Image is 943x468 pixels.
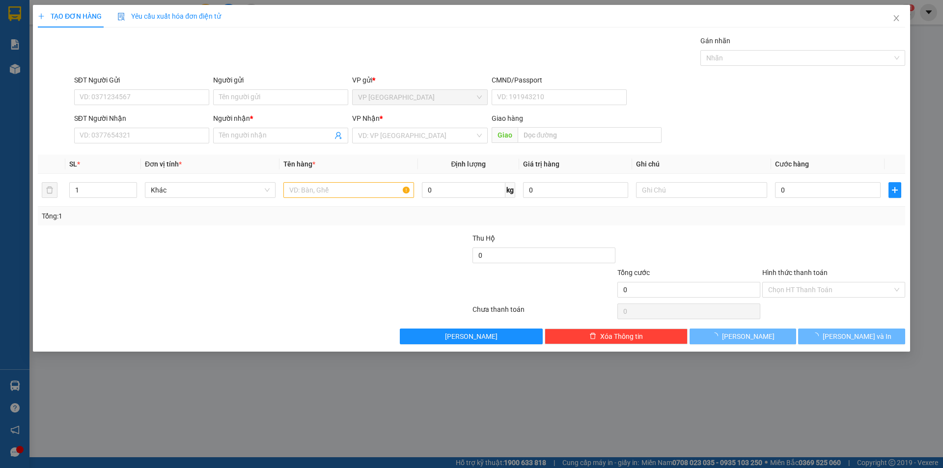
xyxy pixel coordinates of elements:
[492,75,627,85] div: CMND/Passport
[518,127,662,143] input: Dọc đường
[283,182,414,198] input: VD: Bàn, Ghế
[589,332,596,340] span: delete
[823,331,891,342] span: [PERSON_NAME] và In
[213,113,348,124] div: Người nhận
[637,182,767,198] input: Ghi Chú
[712,332,722,339] span: loading
[83,37,135,45] b: [DOMAIN_NAME]
[492,127,518,143] span: Giao
[42,211,364,221] div: Tổng: 1
[353,114,380,122] span: VP Nhận
[617,269,650,276] span: Tổng cước
[600,331,643,342] span: Xóa Thông tin
[888,182,901,198] button: plus
[283,160,315,168] span: Tên hàng
[472,234,495,242] span: Thu Hộ
[451,160,486,168] span: Định lượng
[722,331,775,342] span: [PERSON_NAME]
[700,37,730,45] label: Gán nhãn
[762,269,828,276] label: Hình thức thanh toán
[545,329,688,344] button: deleteXóa Thông tin
[775,160,809,168] span: Cước hàng
[492,114,523,122] span: Giao hàng
[117,13,125,21] img: icon
[335,132,343,139] span: user-add
[892,14,900,22] span: close
[353,75,488,85] div: VP gửi
[151,183,270,197] span: Khác
[83,47,135,59] li: (c) 2017
[74,75,209,85] div: SĐT Người Gửi
[117,12,221,20] span: Yêu cầu xuất hóa đơn điện tử
[889,186,901,194] span: plus
[799,329,905,344] button: [PERSON_NAME] và In
[12,63,55,110] b: [PERSON_NAME]
[523,182,629,198] input: 0
[69,160,77,168] span: SL
[42,182,57,198] button: delete
[690,329,796,344] button: [PERSON_NAME]
[38,13,45,20] span: plus
[12,12,61,61] img: logo.jpg
[633,155,771,174] th: Ghi chú
[63,14,94,78] b: BIÊN NHẬN GỬI HÀNG
[471,304,616,321] div: Chưa thanh toán
[505,182,515,198] span: kg
[883,5,910,32] button: Close
[145,160,182,168] span: Đơn vị tính
[213,75,348,85] div: Người gửi
[74,113,209,124] div: SĐT Người Nhận
[445,331,498,342] span: [PERSON_NAME]
[38,12,102,20] span: TẠO ĐƠN HÀNG
[400,329,543,344] button: [PERSON_NAME]
[107,12,130,36] img: logo.jpg
[523,160,559,168] span: Giá trị hàng
[812,332,823,339] span: loading
[359,90,482,105] span: VP Ninh Hòa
